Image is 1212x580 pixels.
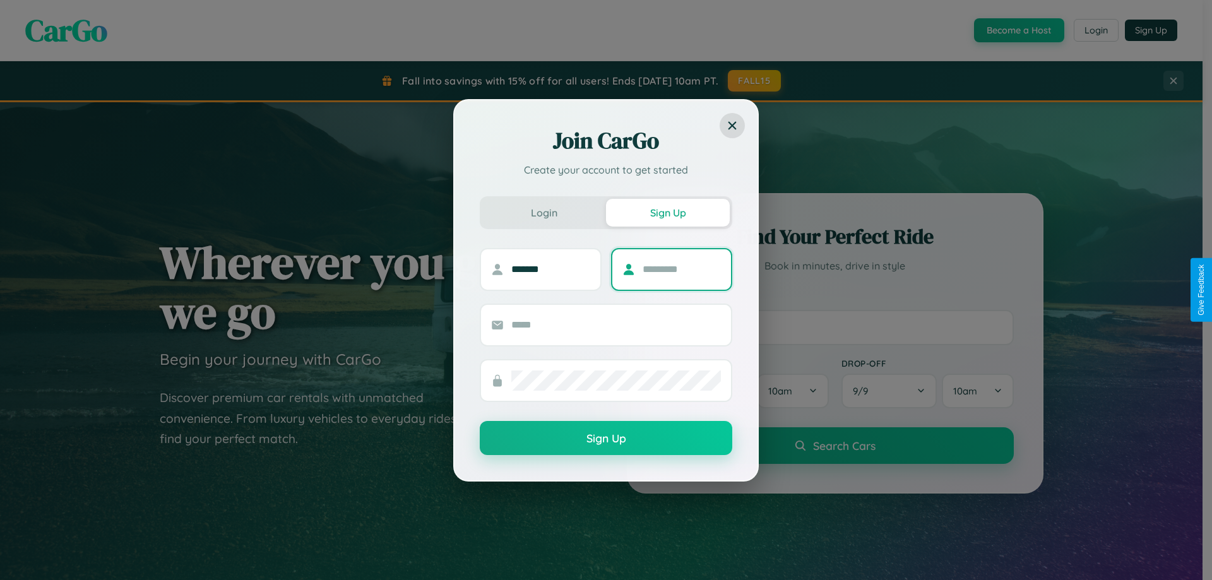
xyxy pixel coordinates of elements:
[480,162,732,177] p: Create your account to get started
[606,199,730,227] button: Sign Up
[482,199,606,227] button: Login
[480,421,732,455] button: Sign Up
[480,126,732,156] h2: Join CarGo
[1197,264,1206,316] div: Give Feedback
